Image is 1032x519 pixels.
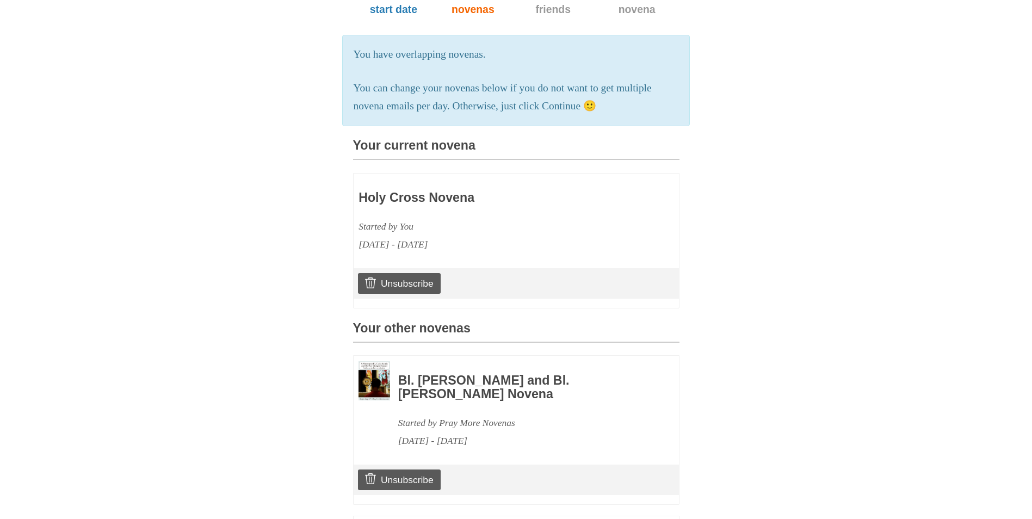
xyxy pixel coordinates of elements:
div: Started by You [359,218,610,236]
div: Started by Pray More Novenas [398,414,650,432]
div: [DATE] - [DATE] [359,236,610,254]
h3: Your current novena [353,139,679,160]
a: Unsubscribe [358,469,440,490]
h3: Bl. [PERSON_NAME] and Bl. [PERSON_NAME] Novena [398,374,650,401]
img: Novena image [359,361,390,401]
h3: Your other novenas [353,322,679,343]
p: You can change your novenas below if you do not want to get multiple novena emails per day. Other... [354,79,679,115]
h3: Holy Cross Novena [359,191,610,205]
a: Unsubscribe [358,273,440,294]
div: [DATE] - [DATE] [398,432,650,450]
p: You have overlapping novenas. [354,46,679,64]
